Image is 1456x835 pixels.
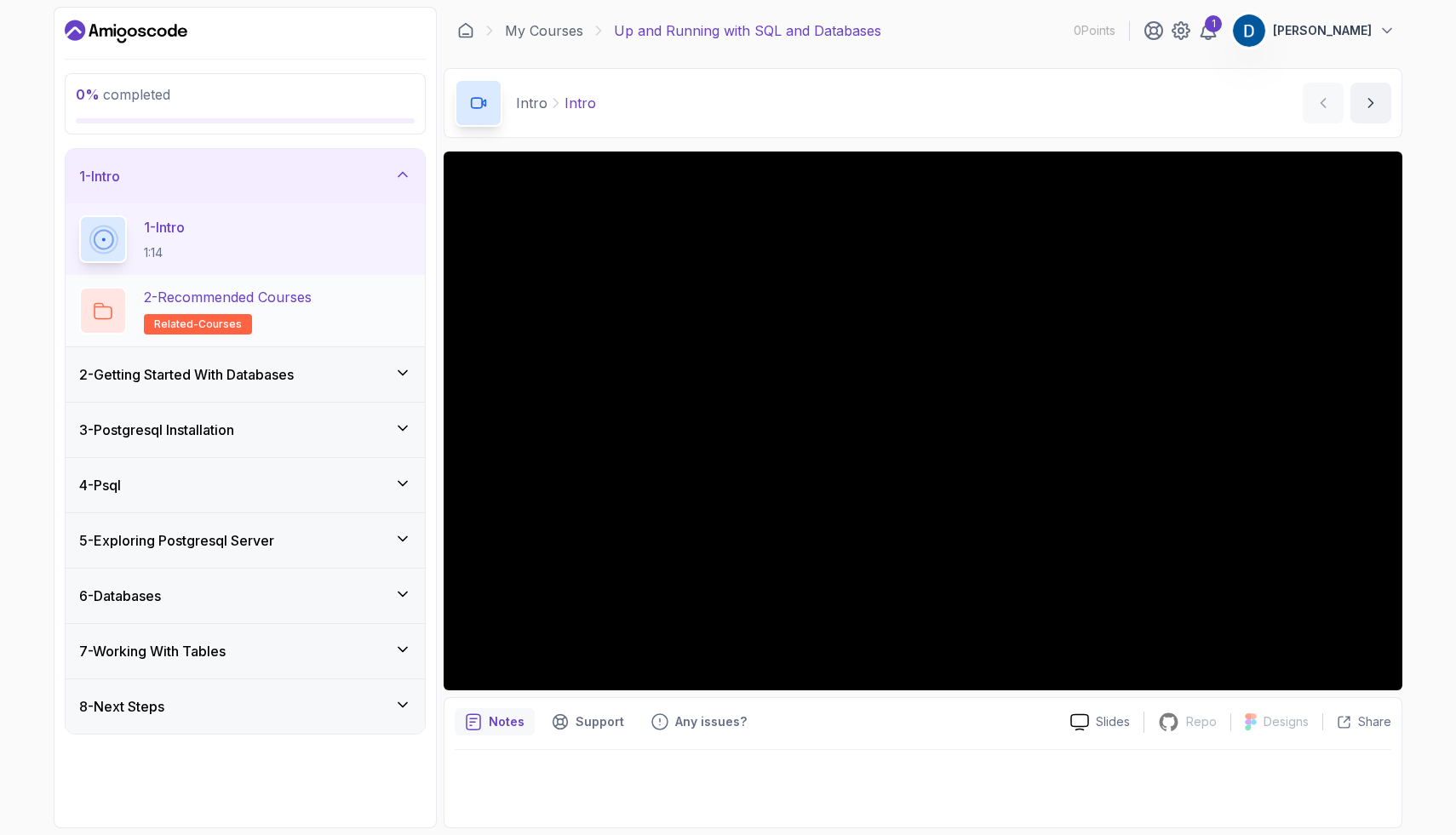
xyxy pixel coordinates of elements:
h3: 6 - Databases [79,586,161,606]
button: 2-Getting Started With Databases [66,347,425,402]
button: Share [1322,713,1391,730]
p: Support [576,713,624,730]
a: 1 [1198,20,1218,41]
button: Support button [542,708,634,735]
h3: 8 - Next Steps [79,696,164,717]
p: [PERSON_NAME] [1273,22,1372,39]
p: Any issues? [675,713,747,730]
p: 1:14 [144,244,185,261]
h3: 5 - Exploring Postgresql Server [79,530,274,551]
h3: 2 - Getting Started With Databases [79,364,294,385]
button: previous content [1303,83,1344,123]
button: 8-Next Steps [66,679,425,734]
p: Slides [1096,713,1130,730]
a: Dashboard [65,18,187,45]
p: Designs [1264,713,1309,730]
p: 2 - Recommended Courses [144,287,312,307]
button: 1-Intro [66,149,425,203]
a: Dashboard [457,22,474,39]
button: Feedback button [641,708,757,735]
button: 2-Recommended Coursesrelated-courses [79,287,411,335]
a: My Courses [505,20,583,41]
button: notes button [455,708,535,735]
p: Share [1358,713,1391,730]
h3: 7 - Working With Tables [79,641,226,661]
p: Repo [1186,713,1217,730]
span: completed [76,86,170,103]
h3: 1 - Intro [79,166,120,186]
button: 4-Psql [66,458,425,512]
button: 6-Databases [66,569,425,623]
p: Intro [565,93,596,113]
p: Notes [489,713,525,730]
iframe: 1 - Intro [444,152,1402,690]
button: 7-Working With Tables [66,624,425,678]
p: 1 - Intro [144,217,185,237]
button: user profile image[PERSON_NAME] [1232,14,1396,48]
h3: 3 - Postgresql Installation [79,420,234,440]
button: next content [1350,83,1391,123]
p: Intro [516,93,547,113]
button: 1-Intro1:14 [79,215,411,263]
a: Slides [1057,713,1144,731]
h3: 4 - Psql [79,475,121,495]
p: 0 Points [1074,22,1115,39]
span: 0 % [76,86,100,103]
div: 1 [1205,15,1222,32]
p: Up and Running with SQL and Databases [614,20,881,41]
button: 5-Exploring Postgresql Server [66,513,425,568]
img: user profile image [1233,14,1265,47]
span: related-courses [154,317,242,331]
button: 3-Postgresql Installation [66,403,425,457]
